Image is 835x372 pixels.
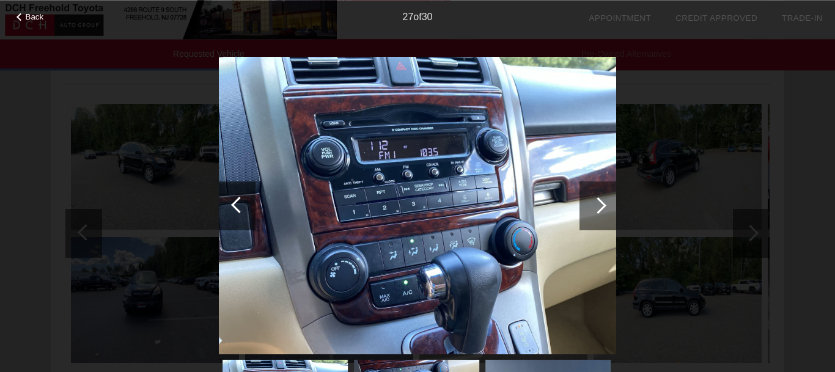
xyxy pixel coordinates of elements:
[675,13,757,23] a: Credit Approved
[589,13,651,23] a: Appointment
[403,12,414,22] span: 27
[422,12,433,22] span: 30
[782,13,823,23] a: Trade-In
[26,12,44,21] span: Back
[219,57,616,355] img: ba8006e8d579e1768bc4a3da3021d523x.jpg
